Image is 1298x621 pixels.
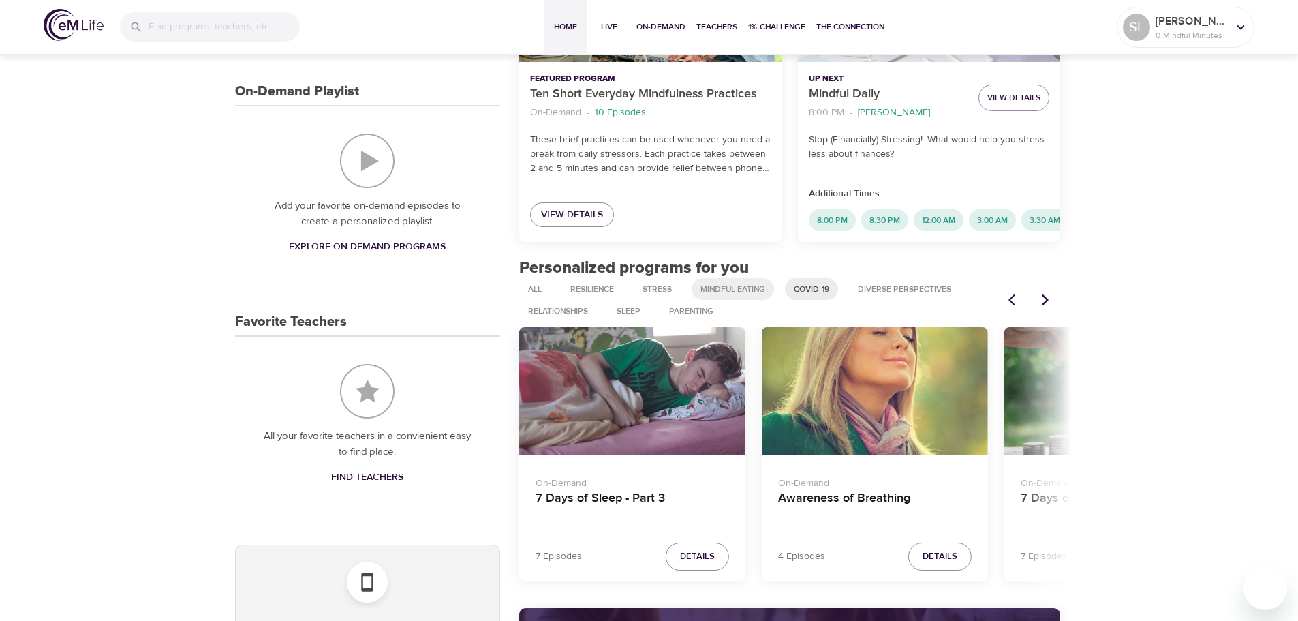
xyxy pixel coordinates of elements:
span: The Connection [816,20,884,34]
div: Sleep [608,300,649,322]
span: Sleep [608,305,649,317]
span: Live [593,20,625,34]
span: View Details [541,207,603,224]
a: View Details [530,202,614,228]
div: Resilience [561,278,623,300]
nav: breadcrumb [809,104,968,122]
span: Teachers [696,20,737,34]
div: Relationships [519,300,597,322]
span: Diverse Perspectives [850,284,959,295]
h4: 7 Days of Sleep - Part 3 [536,491,729,524]
span: 12:00 AM [914,215,963,226]
div: COVID-19 [785,278,838,300]
span: 8:30 PM [861,215,908,226]
span: Details [923,549,957,564]
h4: 7 Days of Financial Stress Relief 2 [1021,491,1214,524]
div: Stress [634,278,681,300]
p: Ten Short Everyday Mindfulness Practices [530,85,771,104]
span: Parenting [661,305,722,317]
h4: Awareness of Breathing [778,491,972,524]
img: logo [44,9,104,41]
li: · [587,104,589,122]
span: Relationships [520,305,596,317]
p: All your favorite teachers in a convienient easy to find place. [262,429,473,459]
h3: On-Demand Playlist [235,84,359,100]
p: Stop (Financially) Stressing!: What would help you stress less about finances? [809,133,1049,162]
span: Explore On-Demand Programs [289,239,446,256]
p: Additional Times [809,187,1049,201]
span: 3:30 AM [1021,215,1068,226]
h3: Favorite Teachers [235,314,347,330]
p: Mindful Daily [809,85,968,104]
button: Previous items [1000,285,1030,315]
p: 0 Mindful Minutes [1156,29,1228,42]
a: Find Teachers [326,465,409,490]
span: Home [549,20,582,34]
nav: breadcrumb [530,104,771,122]
button: Next items [1030,285,1060,315]
span: 3:00 AM [969,215,1016,226]
span: Details [680,549,715,564]
span: COVID-19 [786,284,837,295]
input: Find programs, teachers, etc... [149,12,300,42]
div: Diverse Perspectives [849,278,960,300]
p: 7 Episodes [536,549,582,564]
span: Resilience [562,284,622,295]
p: Add your favorite on-demand episodes to create a personalized playlist. [262,198,473,229]
p: Featured Program [530,73,771,85]
p: On-Demand [536,471,729,491]
div: 3:00 AM [969,209,1016,231]
p: [PERSON_NAME] [858,106,930,120]
button: 7 Days of Sleep - Part 3 [519,327,745,455]
div: SL [1123,14,1150,41]
a: Explore On-Demand Programs [283,234,451,260]
button: Awareness of Breathing [762,327,988,455]
p: Up Next [809,73,968,85]
span: Mindful Eating [692,284,773,295]
span: 1% Challenge [748,20,805,34]
p: 8:00 PM [809,106,844,120]
p: These brief practices can be used whenever you need a break from daily stressors. Each practice t... [530,133,771,176]
button: Details [908,543,972,571]
p: On-Demand [1021,471,1214,491]
img: Favorite Teachers [340,364,395,419]
iframe: Button to launch messaging window [1243,566,1287,610]
div: 8:00 PM [809,209,856,231]
div: 12:00 AM [914,209,963,231]
span: All [520,284,550,295]
span: Find Teachers [331,469,403,486]
li: · [850,104,852,122]
button: Details [666,543,729,571]
div: 8:30 PM [861,209,908,231]
span: View Details [987,91,1040,105]
p: 4 Episodes [778,549,825,564]
button: 7 Days of Financial Stress Relief 2 [1004,327,1231,455]
div: Mindful Eating [692,278,774,300]
p: 10 Episodes [595,106,646,120]
p: [PERSON_NAME] ~ HK [1156,13,1228,29]
div: 3:30 AM [1021,209,1068,231]
span: On-Demand [636,20,685,34]
h2: Personalized programs for you [519,258,1061,278]
span: 8:00 PM [809,215,856,226]
p: 7 Episodes [1021,549,1067,564]
p: On-Demand [778,471,972,491]
p: On-Demand [530,106,581,120]
button: View Details [978,85,1049,111]
img: On-Demand Playlist [340,134,395,188]
div: Parenting [660,300,722,322]
div: All [519,278,551,300]
span: Stress [634,284,680,295]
